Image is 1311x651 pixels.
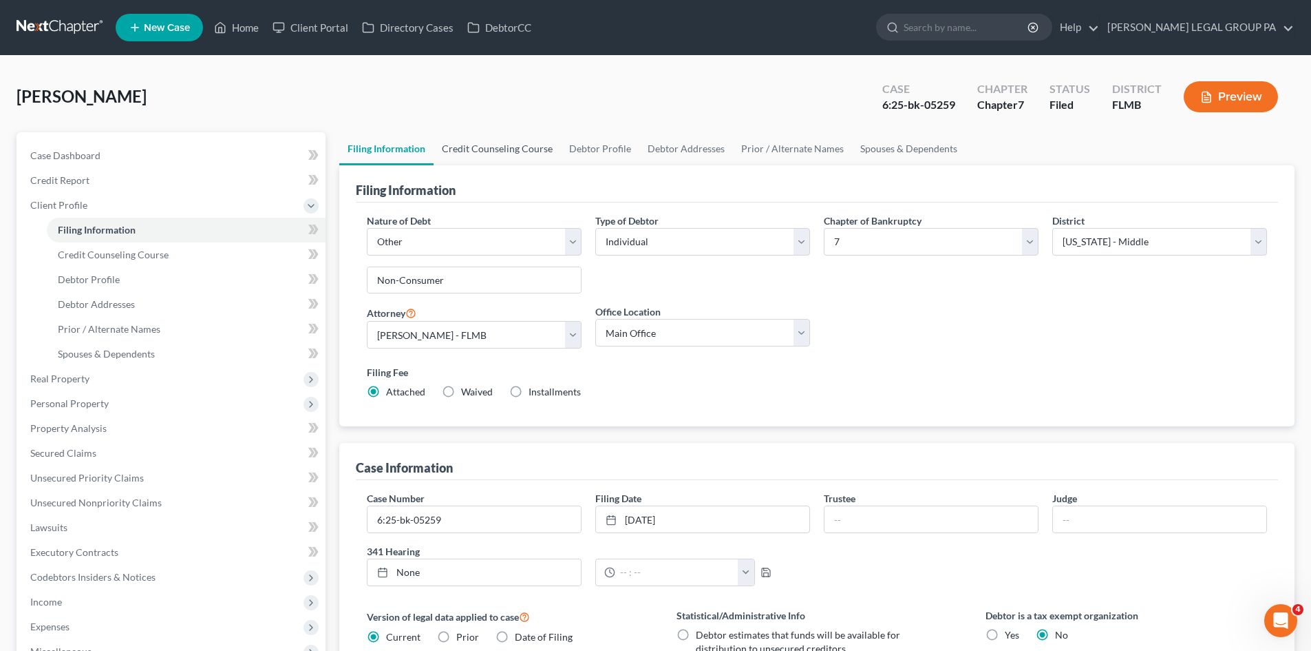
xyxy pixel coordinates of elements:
span: Filing Information [58,224,136,236]
span: Real Property [30,373,89,384]
div: Filed [1049,97,1090,113]
span: Waived [461,386,493,397]
label: Chapter of Bankruptcy [824,214,921,228]
iframe: Intercom live chat [1264,604,1297,637]
span: Codebtors Insiders & Notices [30,571,156,583]
a: Case Dashboard [19,143,326,168]
a: Debtor Profile [47,267,326,292]
span: Property Analysis [30,422,107,434]
a: Debtor Profile [561,132,639,165]
span: No [1055,629,1068,641]
a: Prior / Alternate Names [47,317,326,342]
span: 4 [1292,604,1303,615]
span: Yes [1005,629,1019,641]
div: Chapter [977,81,1027,97]
span: Unsecured Priority Claims [30,472,144,484]
span: Expenses [30,621,70,632]
span: Credit Report [30,174,89,186]
a: Debtor Addresses [47,292,326,317]
label: Filing Date [595,491,641,506]
a: Credit Report [19,168,326,193]
a: Directory Cases [355,15,460,40]
label: District [1052,214,1085,228]
a: Credit Counseling Course [47,242,326,267]
a: Help [1053,15,1099,40]
input: -- [824,506,1038,533]
label: Judge [1052,491,1077,506]
a: DebtorCC [460,15,538,40]
a: Property Analysis [19,416,326,441]
label: Version of legal data applied to case [367,608,648,625]
label: 341 Hearing [360,544,817,559]
button: Preview [1184,81,1278,112]
span: [PERSON_NAME] [17,86,147,106]
div: Chapter [977,97,1027,113]
div: Case Information [356,459,453,476]
a: Spouses & Dependents [47,342,326,366]
a: Executory Contracts [19,540,326,565]
a: Unsecured Priority Claims [19,466,326,490]
a: Client Portal [266,15,355,40]
span: Case Dashboard [30,149,100,161]
span: Income [30,596,62,608]
a: Debtor Addresses [639,132,733,165]
div: Status [1049,81,1090,97]
a: [PERSON_NAME] LEGAL GROUP PA [1100,15,1294,40]
label: Case Number [367,491,425,506]
span: Secured Claims [30,447,96,459]
input: -- : -- [615,559,738,586]
span: Personal Property [30,397,109,409]
span: Attached [386,386,425,397]
div: District [1112,81,1162,97]
span: Spouses & Dependents [58,348,155,360]
a: Prior / Alternate Names [733,132,852,165]
a: Home [207,15,266,40]
a: Secured Claims [19,441,326,466]
input: -- [1053,506,1266,533]
span: Date of Filing [515,631,573,643]
a: Filing Information [47,218,326,242]
input: Enter other nature... [367,267,581,293]
span: Client Profile [30,199,87,211]
span: Installments [529,386,581,397]
span: Unsecured Nonpriority Claims [30,497,162,508]
span: Credit Counseling Course [58,249,169,260]
input: Search by name... [904,14,1030,40]
label: Statistical/Administrative Info [676,608,958,623]
div: FLMB [1112,97,1162,113]
label: Type of Debtor [595,214,659,228]
label: Debtor is a tax exempt organization [985,608,1267,623]
label: Nature of Debt [367,214,431,228]
a: Filing Information [339,132,434,165]
label: Trustee [824,491,855,506]
span: Lawsuits [30,521,67,533]
a: Lawsuits [19,515,326,540]
span: 7 [1018,98,1024,111]
span: Debtor Profile [58,273,120,285]
div: Case [882,81,955,97]
div: 6:25-bk-05259 [882,97,955,113]
a: Unsecured Nonpriority Claims [19,490,326,515]
label: Filing Fee [367,365,1267,380]
a: Spouses & Dependents [852,132,966,165]
a: [DATE] [596,506,809,533]
span: Prior [456,631,479,643]
a: Credit Counseling Course [434,132,561,165]
span: Executory Contracts [30,546,118,558]
div: Filing Information [356,182,456,198]
span: Debtor Addresses [58,298,135,310]
span: Prior / Alternate Names [58,323,160,335]
label: Office Location [595,304,661,319]
span: New Case [144,23,190,33]
a: None [367,559,581,586]
input: Enter case number... [367,506,581,533]
label: Attorney [367,304,416,321]
span: Current [386,631,420,643]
